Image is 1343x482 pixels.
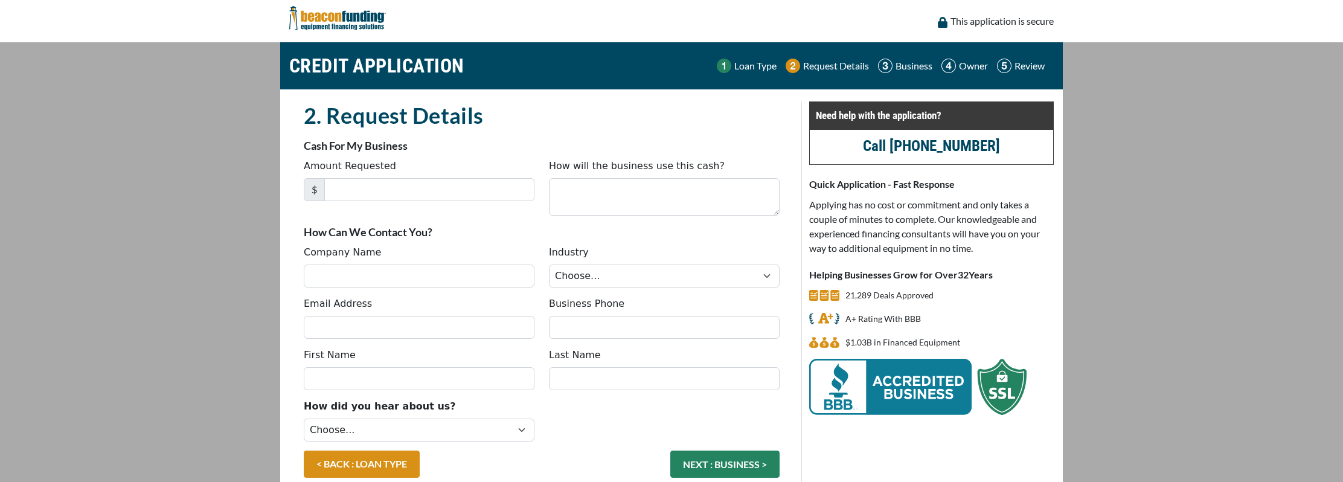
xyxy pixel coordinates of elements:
p: Request Details [803,59,869,73]
label: Business Phone [549,297,624,311]
h1: CREDIT APPLICATION [289,48,464,83]
img: Step 4 [941,59,956,73]
p: Applying has no cost or commitment and only takes a couple of minutes to complete. Our knowledgea... [809,198,1054,255]
p: Business [896,59,932,73]
p: Loan Type [734,59,777,73]
img: Step 2 [786,59,800,73]
label: How did you hear about us? [304,399,456,414]
label: Last Name [549,348,601,362]
p: Helping Businesses Grow for Over Years [809,268,1054,282]
label: First Name [304,348,356,362]
img: Step 1 [717,59,731,73]
a: < BACK : LOAN TYPE [304,451,420,478]
span: $ [304,178,325,201]
button: NEXT : BUSINESS > [670,451,780,478]
p: How Can We Contact You? [304,225,780,239]
p: This application is secure [950,14,1054,28]
label: Industry [549,245,589,260]
span: 32 [958,269,969,280]
p: Review [1014,59,1045,73]
label: Email Address [304,297,372,311]
label: Company Name [304,245,381,260]
p: $1.03B in Financed Equipment [845,335,960,350]
p: 21,289 Deals Approved [845,288,934,303]
h2: 2. Request Details [304,101,780,129]
img: Step 5 [997,59,1011,73]
p: Quick Application - Fast Response [809,177,1054,191]
img: lock icon to convery security [938,17,947,28]
a: Call [PHONE_NUMBER] [863,137,1000,155]
img: BBB Acredited Business and SSL Protection [809,359,1027,415]
p: Owner [959,59,988,73]
label: How will the business use this cash? [549,159,725,173]
p: A+ Rating With BBB [845,312,921,326]
p: Need help with the application? [816,108,1047,123]
label: Amount Requested [304,159,396,173]
img: Step 3 [878,59,893,73]
p: Cash For My Business [304,138,780,153]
